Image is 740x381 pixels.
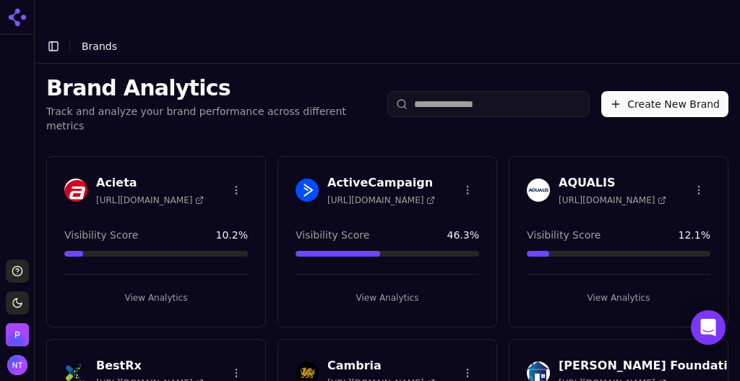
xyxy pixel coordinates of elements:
span: 46.3 % [447,228,479,242]
button: View Analytics [64,286,248,309]
img: Perrill [6,323,29,346]
h3: Acieta [96,174,204,192]
h3: Cambria [327,357,435,374]
h3: ActiveCampaign [327,174,435,192]
span: Visibility Score [64,228,138,242]
button: View Analytics [296,286,479,309]
span: [URL][DOMAIN_NAME] [96,194,204,206]
span: 12.1 % [679,228,710,242]
img: Acieta [64,179,87,202]
h3: AQUALIS [559,174,666,192]
button: Open organization switcher [6,323,29,346]
span: [URL][DOMAIN_NAME] [327,194,435,206]
h3: BestRx [96,357,204,374]
button: Create New Brand [601,91,728,117]
span: 10.2 % [216,228,248,242]
img: ActiveCampaign [296,179,319,202]
span: Brands [82,40,117,52]
span: Visibility Score [296,228,369,242]
span: Visibility Score [527,228,601,242]
div: Open Intercom Messenger [691,310,726,345]
img: AQUALIS [527,179,550,202]
img: Nate Tower [7,355,27,375]
button: Open user button [7,355,27,375]
nav: breadcrumb [82,39,117,53]
p: Track and analyze your brand performance across different metrics [46,104,376,133]
button: View Analytics [527,286,710,309]
h1: Brand Analytics [46,75,376,101]
span: [URL][DOMAIN_NAME] [559,194,666,206]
